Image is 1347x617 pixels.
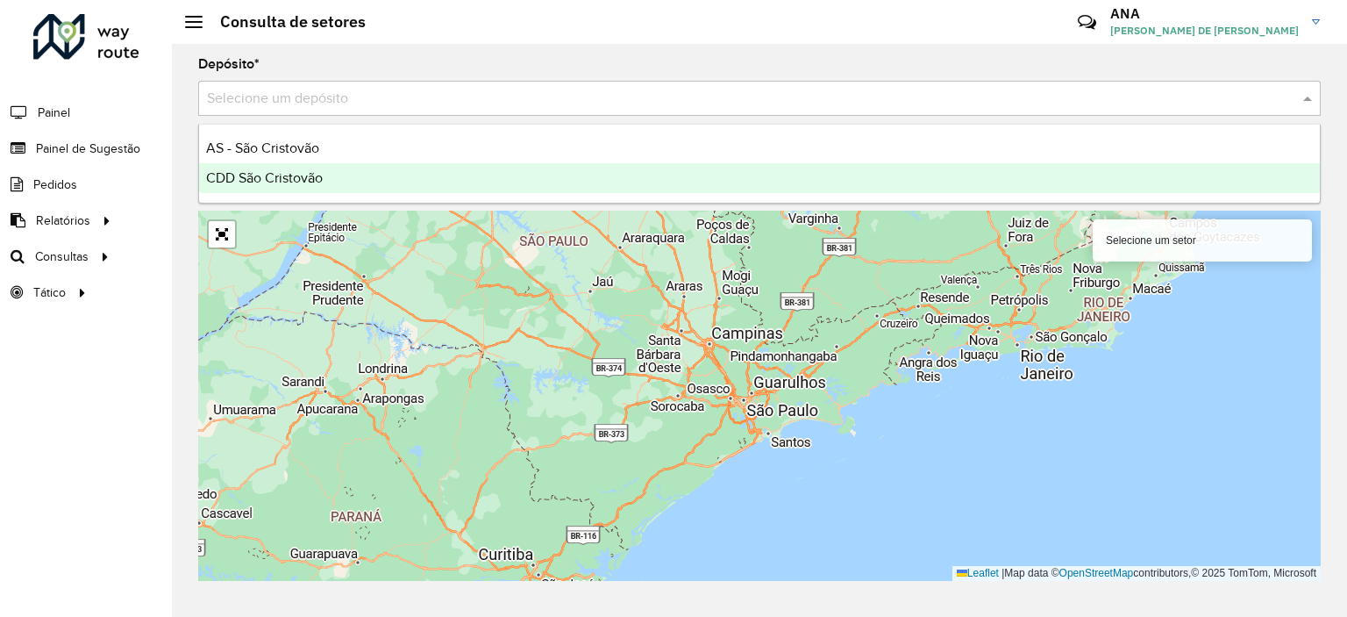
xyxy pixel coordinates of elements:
a: Leaflet [957,567,999,579]
span: AS - São Cristovão [206,140,319,155]
span: Relatórios [36,212,90,230]
span: Consultas [35,248,89,266]
span: Pedidos [33,176,77,194]
h3: ANA [1110,5,1299,22]
a: OpenStreetMap [1059,567,1134,579]
a: Abrir mapa em tela cheia [209,221,235,248]
span: [PERSON_NAME] DE [PERSON_NAME] [1110,23,1299,39]
span: Painel [38,104,70,122]
ng-dropdown-panel: Options list [198,124,1321,204]
span: Painel de Sugestão [36,140,140,158]
h2: Consulta de setores [203,12,366,32]
label: Depósito [198,54,260,75]
span: | [1001,567,1004,579]
a: Contato Rápido [1068,4,1106,41]
span: CDD São Cristovão [206,170,323,185]
div: Selecione um setor [1093,219,1312,262]
div: Map data © contributors,© 2025 TomTom, Microsoft [952,566,1321,581]
span: Tático [33,283,66,302]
